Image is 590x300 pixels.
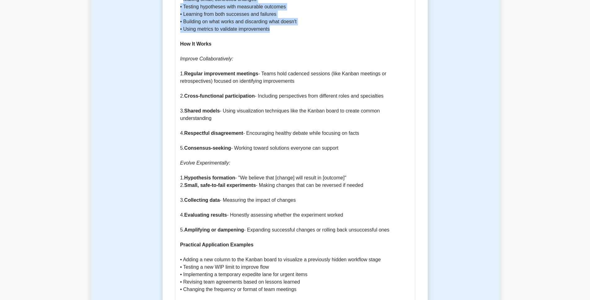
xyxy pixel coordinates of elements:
b: Evaluating results [184,212,227,218]
i: Improve Collaboratively: [180,56,234,61]
b: Collecting data [184,197,220,203]
b: Cross-functional participation [184,93,255,99]
b: Consensus-seeking [184,145,231,151]
b: Hypothesis formation [184,175,235,180]
b: Regular improvement meetings [184,71,258,76]
b: How It Works [180,41,212,46]
b: Amplifying or dampening [184,227,244,232]
b: Practical Application Examples [180,242,254,247]
b: Respectful disagreement [184,130,243,136]
b: Shared models [184,108,220,113]
b: Small, safe-to-fail experiments [184,183,256,188]
i: Evolve Experimentally: [180,160,230,165]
